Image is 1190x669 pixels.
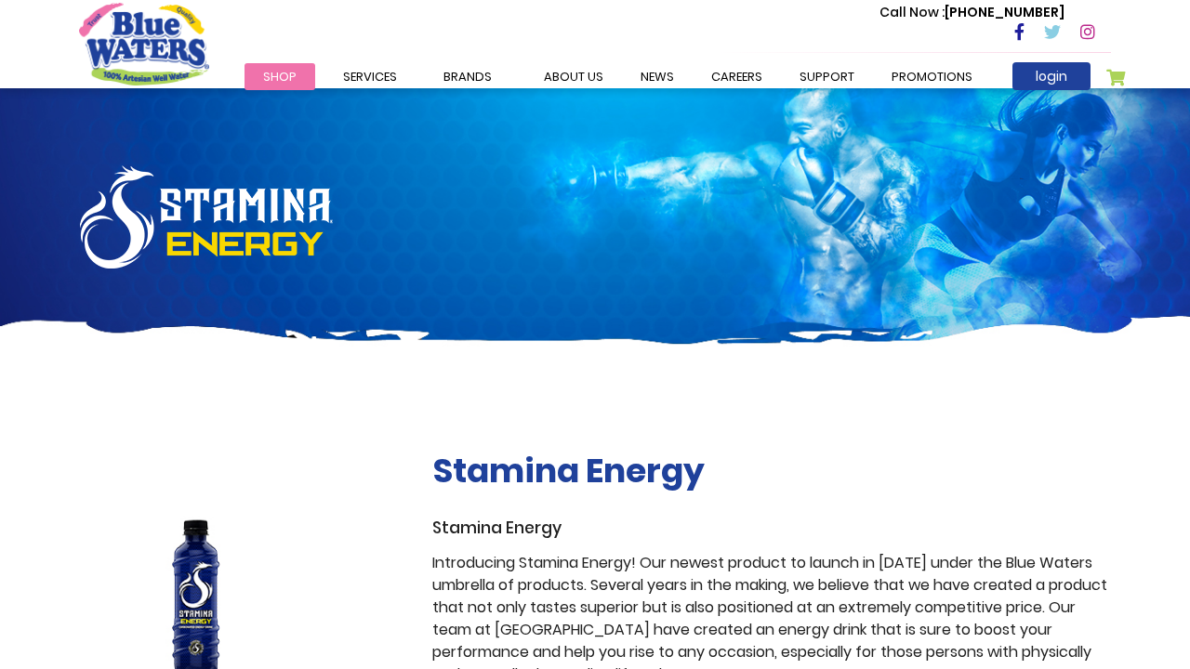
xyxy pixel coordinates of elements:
a: Promotions [873,63,991,90]
a: about us [525,63,622,90]
span: Services [343,68,397,85]
p: [PHONE_NUMBER] [879,3,1064,22]
h3: Stamina Energy [432,518,1111,538]
a: store logo [79,3,209,85]
a: Shop [245,63,315,90]
a: Services [324,63,416,90]
span: Shop [263,68,297,85]
a: News [622,63,693,90]
a: Brands [425,63,510,90]
h2: Stamina Energy [432,451,1111,491]
span: Call Now : [879,3,945,21]
span: Brands [443,68,492,85]
a: login [1012,62,1091,90]
a: support [781,63,873,90]
a: careers [693,63,781,90]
